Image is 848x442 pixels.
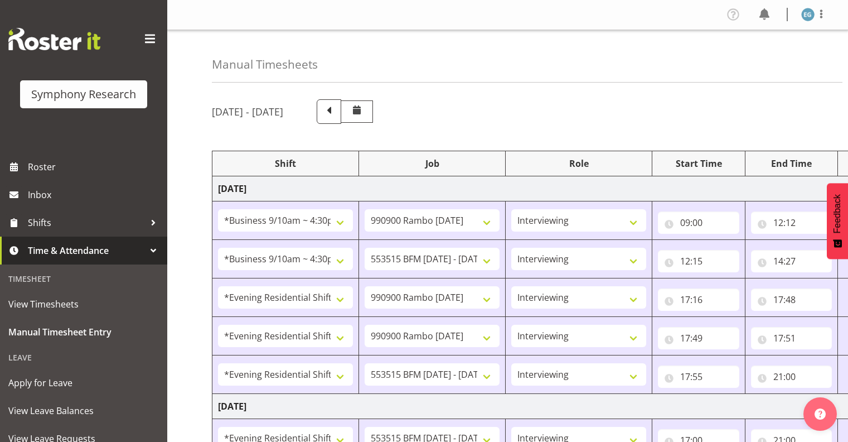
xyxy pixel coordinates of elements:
a: Manual Timesheet Entry [3,318,164,346]
span: Manual Timesheet Entry [8,324,159,340]
input: Click to select... [658,327,739,349]
div: End Time [751,157,832,170]
a: View Leave Balances [3,397,164,425]
h4: Manual Timesheets [212,58,318,71]
input: Click to select... [751,289,832,311]
input: Click to select... [658,212,739,234]
a: View Timesheets [3,290,164,318]
img: Rosterit website logo [8,28,100,50]
input: Click to select... [751,366,832,388]
div: Symphony Research [31,86,136,103]
span: Inbox [28,186,162,203]
span: Roster [28,158,162,175]
div: Shift [218,157,353,170]
span: View Timesheets [8,296,159,313]
button: Feedback - Show survey [827,183,848,259]
span: Apply for Leave [8,374,159,391]
img: evelyn-gray1866.jpg [801,8,815,21]
input: Click to select... [658,250,739,272]
div: Timesheet [3,267,164,290]
span: View Leave Balances [8,402,159,419]
div: Job [365,157,500,170]
span: Shifts [28,214,145,231]
input: Click to select... [751,327,832,349]
div: Leave [3,346,164,369]
img: help-xxl-2.png [815,409,826,420]
input: Click to select... [751,212,832,234]
input: Click to select... [751,250,832,272]
h5: [DATE] - [DATE] [212,105,283,118]
div: Start Time [658,157,739,170]
input: Click to select... [658,366,739,388]
span: Feedback [832,194,842,233]
div: Role [511,157,646,170]
a: Apply for Leave [3,369,164,397]
span: Time & Attendance [28,242,145,259]
input: Click to select... [658,289,739,311]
